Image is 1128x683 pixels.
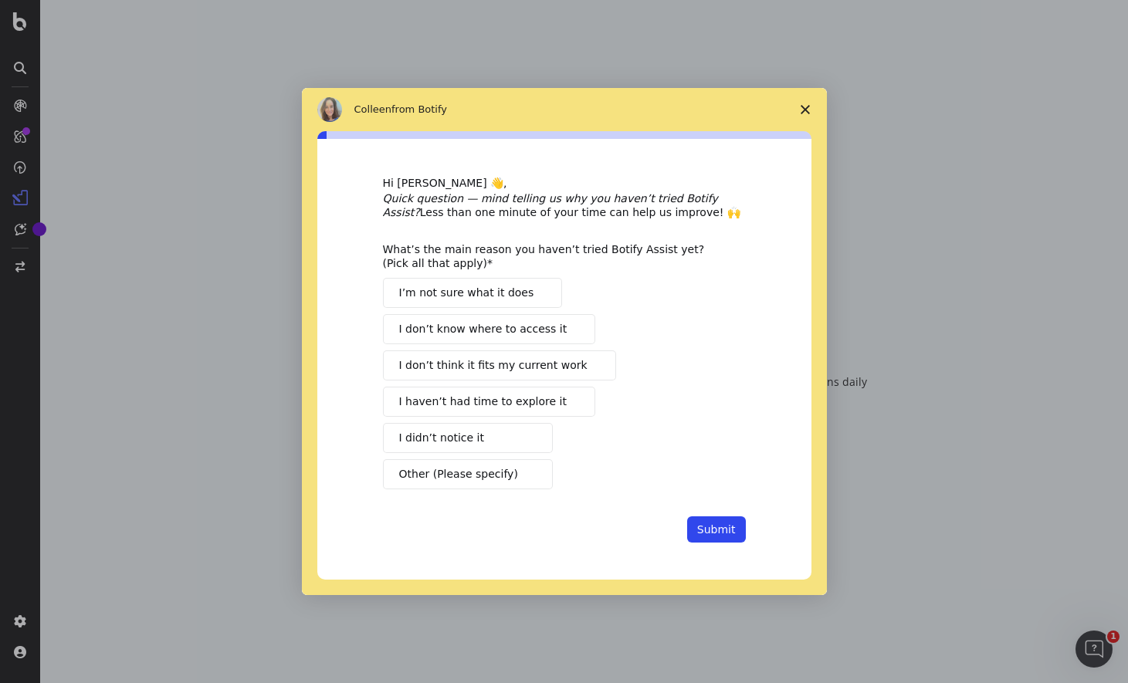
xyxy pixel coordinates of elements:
i: Quick question — mind telling us why you haven’t tried Botify Assist? [383,192,718,218]
div: Less than one minute of your time can help us improve! 🙌 [383,191,746,219]
span: from Botify [391,103,447,115]
span: I don’t think it fits my current work [399,357,588,374]
button: I don’t know where to access it [383,314,596,344]
span: I’m not sure what it does [399,285,534,301]
button: Submit [687,516,746,543]
button: I didn’t notice it [383,423,553,453]
span: I don’t know where to access it [399,321,567,337]
button: I don’t think it fits my current work [383,350,616,380]
button: Other (Please specify) [383,459,553,489]
span: I didn’t notice it [399,430,484,446]
span: I haven’t had time to explore it [399,394,567,410]
span: Close survey [784,88,827,131]
div: What’s the main reason you haven’t tried Botify Assist yet? (Pick all that apply) [383,242,723,270]
span: Other (Please specify) [399,466,518,482]
button: I’m not sure what it does [383,278,563,308]
span: Colleen [354,103,392,115]
button: I haven’t had time to explore it [383,387,595,417]
img: Profile image for Colleen [317,97,342,122]
div: Hi [PERSON_NAME] 👋, [383,176,746,191]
